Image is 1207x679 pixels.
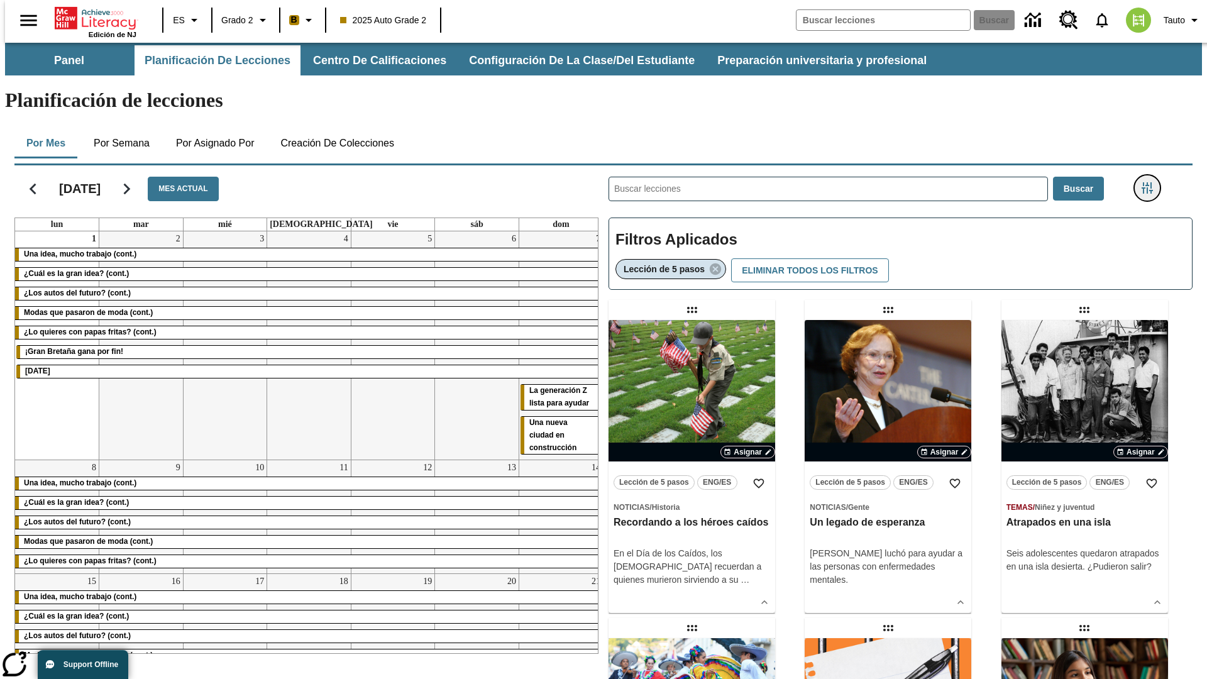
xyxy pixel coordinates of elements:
div: Lección arrastrable: La historia de los sordos [1074,618,1094,638]
a: 3 de septiembre de 2025 [257,231,267,246]
a: 10 de septiembre de 2025 [253,460,267,475]
input: Buscar lecciones [609,177,1047,201]
span: Tauto [1164,14,1185,27]
div: En el Día de los Caídos, los [DEMOGRAPHIC_DATA] recuerdan a quienes murieron sirviendo a su [614,547,770,587]
a: 20 de septiembre de 2025 [505,574,519,589]
span: Gente [848,503,869,512]
div: Lección arrastrable: La libertad de escribir [878,618,898,638]
button: ENG/ES [893,475,934,490]
button: Escoja un nuevo avatar [1118,4,1159,36]
a: lunes [48,218,65,231]
div: Una idea, mucho trabajo (cont.) [15,248,603,261]
a: miércoles [216,218,234,231]
a: 5 de septiembre de 2025 [425,231,434,246]
span: Asignar [930,446,959,458]
span: Grado 2 [221,14,253,27]
button: Planificación de lecciones [135,45,300,75]
span: / [649,503,651,512]
td: 14 de septiembre de 2025 [519,460,603,574]
div: Una idea, mucho trabajo (cont.) [15,591,603,604]
button: Asignar Elegir fechas [917,446,972,458]
button: Centro de calificaciones [303,45,456,75]
a: sábado [468,218,485,231]
td: 11 de septiembre de 2025 [267,460,351,574]
a: 16 de septiembre de 2025 [169,574,183,589]
td: 1 de septiembre de 2025 [15,231,99,460]
button: Ver más [755,593,774,612]
div: ¿Cuál es la gran idea? (cont.) [15,268,603,280]
span: ¿Los autos del futuro? (cont.) [24,631,131,640]
button: ENG/ES [697,475,737,490]
button: Asignar Elegir fechas [1113,446,1168,458]
td: 8 de septiembre de 2025 [15,460,99,574]
div: Filtros Aplicados [609,218,1193,290]
button: Añadir a mis Favoritas [1140,472,1163,495]
button: Grado: Grado 2, Elige un grado [216,9,275,31]
a: 12 de septiembre de 2025 [421,460,434,475]
h2: Filtros Aplicados [615,224,1186,255]
button: Regresar [17,173,49,205]
h3: Un legado de esperanza [810,516,966,529]
td: 6 de septiembre de 2025 [435,231,519,460]
button: Preparación universitaria y profesional [707,45,937,75]
a: Centro de información [1017,3,1052,38]
div: Día del Trabajo [16,365,602,378]
span: Tema: Noticias/Historia [614,500,770,514]
input: Buscar campo [796,10,970,30]
span: Lección de 5 pasos [619,476,689,489]
span: Lección de 5 pasos [815,476,885,489]
button: Abrir el menú lateral [10,2,47,39]
span: Lección de 5 pasos [624,264,705,274]
div: lesson details [609,320,775,613]
span: ¡Gran Bretaña gana por fin! [25,347,123,356]
td: 3 de septiembre de 2025 [183,231,267,460]
a: 13 de septiembre de 2025 [505,460,519,475]
a: 6 de septiembre de 2025 [509,231,519,246]
div: Eliminar Lección de 5 pasos el ítem seleccionado del filtro [615,259,726,279]
div: ¡Gran Bretaña gana por fin! [16,346,602,358]
button: Lenguaje: ES, Selecciona un idioma [167,9,207,31]
td: 13 de septiembre de 2025 [435,460,519,574]
span: ¿Los autos del futuro? (cont.) [24,289,131,297]
a: jueves [267,218,375,231]
button: Lección de 5 pasos [1006,475,1088,490]
button: Support Offline [38,650,128,679]
a: domingo [550,218,571,231]
div: Lección arrastrable: Recordando a los héroes caídos [682,300,702,320]
span: 2025 Auto Grade 2 [340,14,427,27]
span: Una nueva ciudad en construcción [529,418,576,452]
span: Niñez y juventud [1035,503,1094,512]
td: 7 de septiembre de 2025 [519,231,603,460]
div: Una idea, mucho trabajo (cont.) [15,477,603,490]
button: Seguir [111,173,143,205]
button: Lección de 5 pasos [810,475,891,490]
button: Buscar [1053,177,1104,201]
a: 11 de septiembre de 2025 [337,460,350,475]
span: Modas que pasaron de moda (cont.) [24,308,153,317]
a: Centro de recursos, Se abrirá en una pestaña nueva. [1052,3,1086,37]
span: Una idea, mucho trabajo (cont.) [24,478,136,487]
span: Edición de NJ [89,31,136,38]
span: Asignar [1127,446,1155,458]
div: Seis adolescentes quedaron atrapados en una isla desierta. ¿Pudieron salir? [1006,547,1163,573]
span: ¿Cuál es la gran idea? (cont.) [24,612,129,621]
div: La generación Z lista para ayudar [521,385,602,410]
span: Una idea, mucho trabajo (cont.) [24,592,136,601]
a: 7 de septiembre de 2025 [593,231,603,246]
a: martes [131,218,152,231]
h3: Atrapados en una isla [1006,516,1163,529]
span: Historia [652,503,680,512]
div: Subbarra de navegación [5,43,1202,75]
div: Una nueva ciudad en construcción [521,417,602,455]
h3: Recordando a los héroes caídos [614,516,770,529]
td: 10 de septiembre de 2025 [183,460,267,574]
a: 15 de septiembre de 2025 [85,574,99,589]
div: Lección arrastrable: ¡Que viva el Cinco de Mayo! [682,618,702,638]
span: ¿Lo quieres con papas fritas? (cont.) [24,328,157,336]
button: Ver más [1148,593,1167,612]
div: Portada [55,4,136,38]
a: Notificaciones [1086,4,1118,36]
td: 2 de septiembre de 2025 [99,231,184,460]
button: Panel [6,45,132,75]
span: ¿Cuál es la gran idea? (cont.) [24,498,129,507]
